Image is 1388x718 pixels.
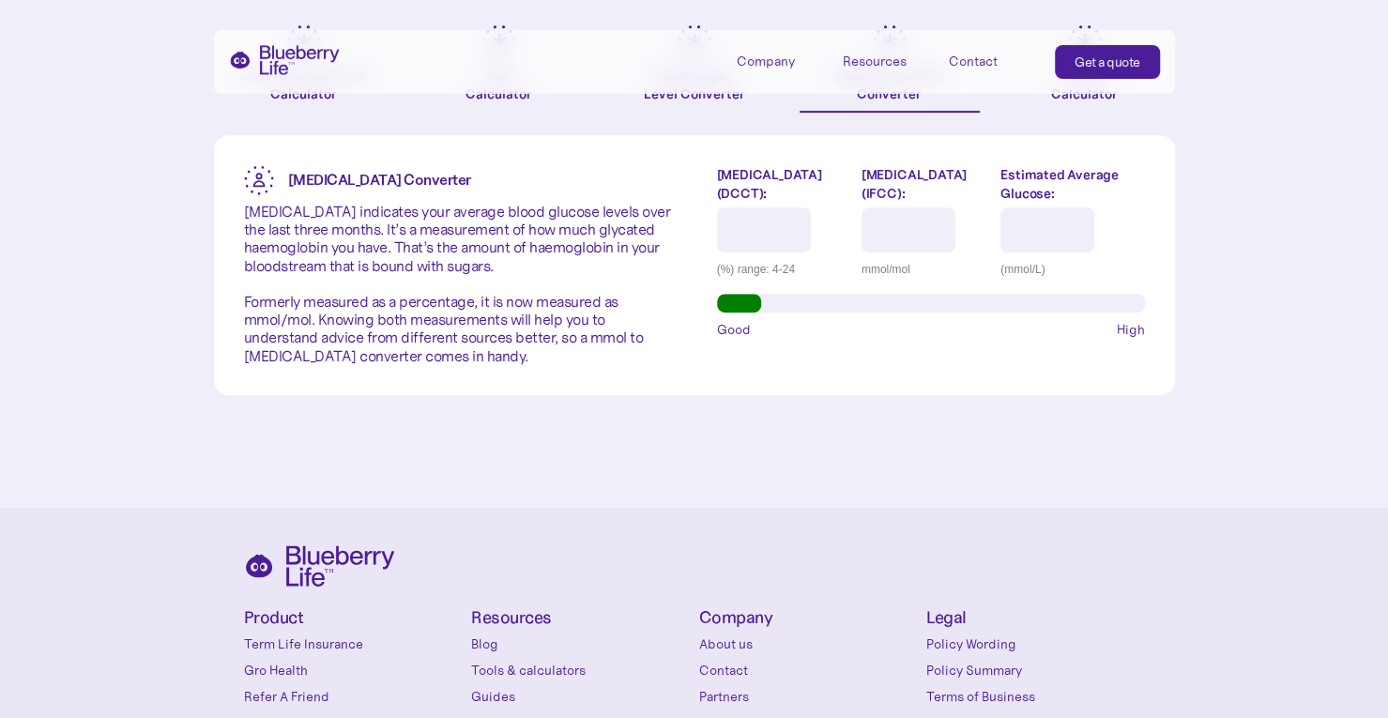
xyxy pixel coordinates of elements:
[737,53,795,69] div: Company
[604,24,785,113] a: Blood SugarLevel Converter
[995,24,1175,113] a: BMRCalculator
[471,687,690,706] a: Guides
[949,45,1033,76] a: Contact
[843,53,907,69] div: Resources
[471,634,690,653] a: Blog
[471,661,690,680] a: Tools & calculators
[699,609,918,627] h4: Company
[800,24,980,113] a: [MEDICAL_DATA]Converter
[1000,165,1144,203] label: Estimated Average Glucose:
[214,24,394,113] a: Life Insurance Cover Calculator
[926,687,1145,706] a: Terms of Business
[717,320,751,339] span: Good
[862,165,986,203] label: [MEDICAL_DATA] (IFCC):
[244,661,463,680] a: Gro Health
[244,203,672,365] p: [MEDICAL_DATA] indicates your average blood glucose levels over the last three months. It’s a mea...
[699,687,918,706] a: Partners
[862,260,986,279] div: mmol/mol
[926,609,1145,627] h4: Legal
[699,634,918,653] a: About us
[926,634,1145,653] a: Policy Wording
[1055,45,1160,79] a: Get a quote
[717,165,847,203] label: [MEDICAL_DATA] (DCCT):
[1000,260,1144,279] div: (mmol/L)
[699,661,918,680] a: Contact
[409,24,589,113] a: BMICalculator
[737,45,821,76] div: Company
[244,687,463,706] a: Refer A Friend
[843,45,927,76] div: Resources
[949,53,998,69] div: Contact
[244,634,463,653] a: Term Life Insurance
[288,170,471,189] strong: [MEDICAL_DATA] Converter
[1075,53,1140,71] div: Get a quote
[926,661,1145,680] a: Policy Summary
[717,260,847,279] div: (%) range: 4-24
[471,609,690,627] h4: Resources
[1117,320,1145,339] span: High
[229,45,340,75] a: home
[244,609,463,627] h4: Product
